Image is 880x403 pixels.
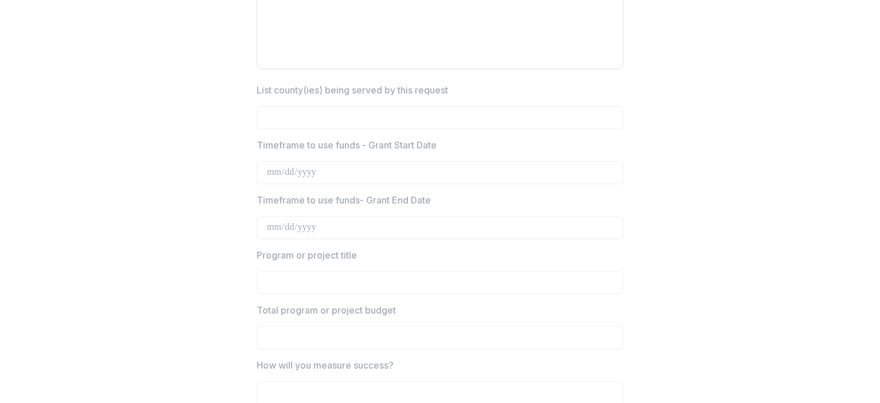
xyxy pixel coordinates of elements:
p: Program or project title [257,248,357,262]
p: Total program or project budget [257,303,396,317]
p: Timeframe to use funds - Grant Start Date [257,138,437,152]
p: Timeframe to use funds- Grant End Date [257,193,431,207]
p: List county(ies) being served by this request [257,83,448,97]
p: How will you measure success? [257,358,394,372]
